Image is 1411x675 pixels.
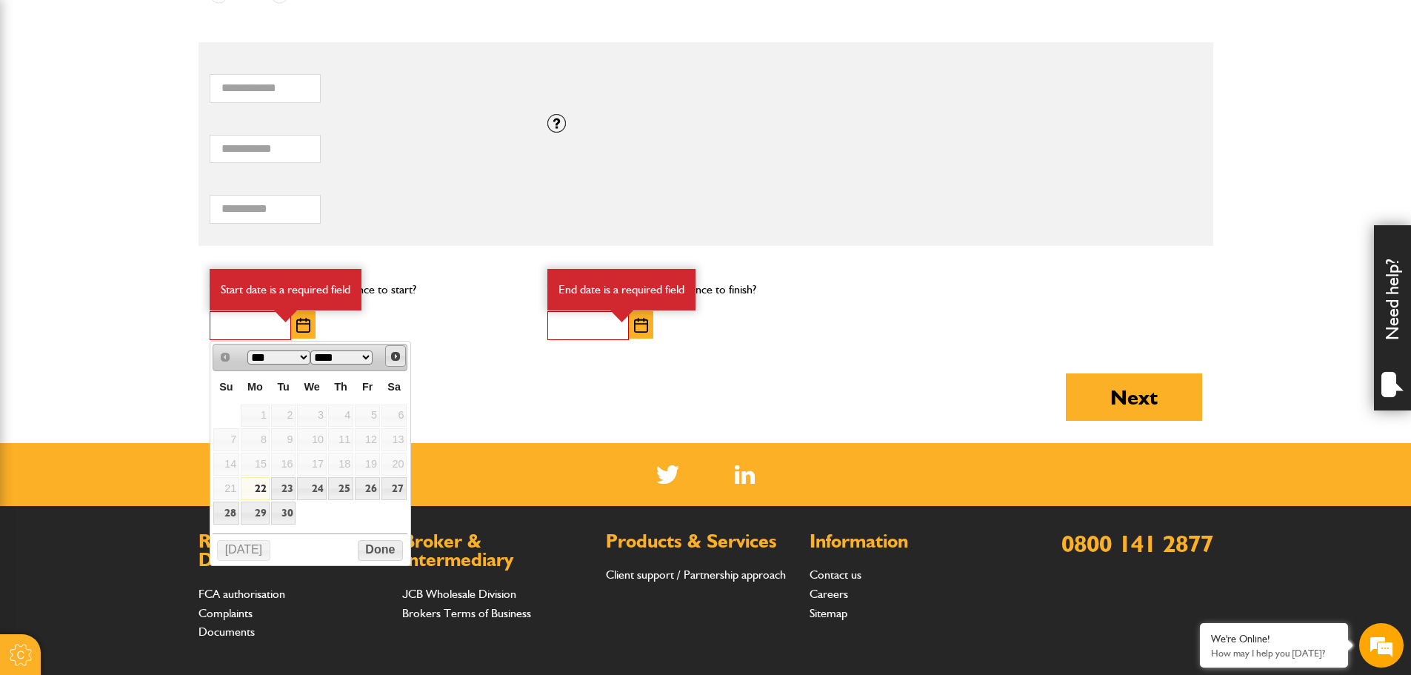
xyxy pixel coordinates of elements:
[277,381,290,393] span: Tuesday
[810,587,848,601] a: Careers
[219,381,233,393] span: Sunday
[547,269,696,310] div: End date is a required field
[271,477,296,500] a: 23
[1211,648,1337,659] p: How may I help you today?
[210,280,526,299] p: When do you want your insurance to start?
[606,568,786,582] a: Client support / Partnership approach
[1061,529,1213,558] a: 0800 141 2877
[199,532,387,570] h2: Regulations & Documents
[402,606,531,620] a: Brokers Terms of Business
[402,587,516,601] a: JCB Wholesale Division
[402,532,591,570] h2: Broker & Intermediary
[735,465,755,484] a: LinkedIn
[610,310,633,322] img: error-box-arrow.svg
[810,568,861,582] a: Contact us
[328,477,353,500] a: 25
[1066,373,1202,421] button: Next
[634,318,648,333] img: Choose date
[810,532,998,551] h2: Information
[358,540,403,561] button: Done
[362,381,373,393] span: Friday
[385,345,407,367] a: Next
[247,381,263,393] span: Monday
[334,381,347,393] span: Thursday
[381,477,407,500] a: 27
[199,625,255,639] a: Documents
[547,280,864,299] p: When do you want your insurance to finish?
[656,465,679,484] img: Twitter
[390,350,401,362] span: Next
[217,540,270,561] button: [DATE]
[297,477,326,500] a: 24
[1374,225,1411,410] div: Need help?
[296,318,310,333] img: Choose date
[1211,633,1337,645] div: We're Online!
[810,606,847,620] a: Sitemap
[241,477,270,500] a: 22
[304,381,320,393] span: Wednesday
[199,587,285,601] a: FCA authorisation
[213,502,239,525] a: 28
[271,502,296,525] a: 30
[274,310,297,322] img: error-box-arrow.svg
[606,532,795,551] h2: Products & Services
[355,477,380,500] a: 26
[210,269,361,310] div: Start date is a required field
[387,381,401,393] span: Saturday
[241,502,270,525] a: 29
[199,606,253,620] a: Complaints
[735,465,755,484] img: Linked In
